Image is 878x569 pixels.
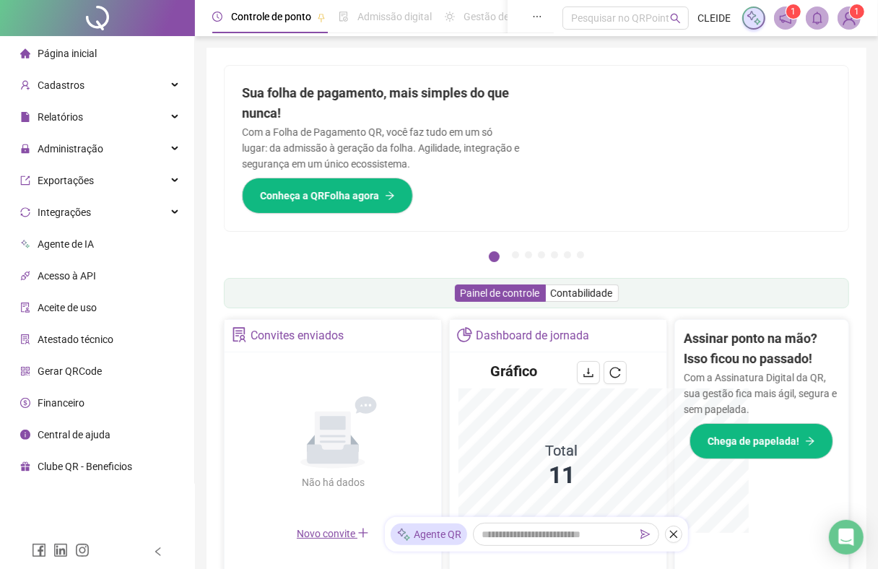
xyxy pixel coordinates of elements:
[786,4,801,19] sup: 1
[231,11,311,22] span: Controle de ponto
[38,334,113,345] span: Atestado técnico
[525,251,532,259] button: 3
[232,327,247,342] span: solution
[779,12,792,25] span: notification
[20,366,30,376] span: qrcode
[357,527,369,539] span: plus
[32,543,46,557] span: facebook
[153,547,163,557] span: left
[38,111,83,123] span: Relatórios
[551,287,613,299] span: Contabilidade
[266,474,399,490] div: Não há dados
[20,175,30,186] span: export
[20,48,30,58] span: home
[38,143,103,155] span: Administração
[38,79,84,91] span: Cadastros
[583,367,594,378] span: download
[38,397,84,409] span: Financeiro
[670,13,681,24] span: search
[20,398,30,408] span: dollar
[457,327,472,342] span: pie-chart
[297,528,369,539] span: Novo convite
[212,12,222,22] span: clock-circle
[38,429,110,440] span: Central de ajuda
[684,370,839,417] p: Com a Assinatura Digital da QR, sua gestão fica mais ágil, segura e sem papelada.
[20,112,30,122] span: file
[242,124,519,172] p: Com a Folha de Pagamento QR, você faz tudo em um só lugar: da admissão à geração da folha. Agilid...
[38,270,96,282] span: Acesso à API
[75,543,90,557] span: instagram
[38,461,132,472] span: Clube QR - Beneficios
[38,302,97,313] span: Aceite de uso
[20,271,30,281] span: api
[251,323,344,348] div: Convites enviados
[708,433,799,449] span: Chega de papelada!
[339,12,349,22] span: file-done
[791,6,796,17] span: 1
[512,251,519,259] button: 2
[532,12,542,22] span: ellipsis
[20,144,30,154] span: lock
[20,207,30,217] span: sync
[690,423,833,459] button: Chega de papelada!
[260,188,379,204] span: Conheça a QRFolha agora
[640,529,651,539] span: send
[564,251,571,259] button: 6
[669,529,679,539] span: close
[242,83,519,124] h2: Sua folha de pagamento, mais simples do que nunca!
[811,12,824,25] span: bell
[20,461,30,472] span: gift
[20,430,30,440] span: info-circle
[53,543,68,557] span: linkedin
[38,48,97,59] span: Página inicial
[855,6,860,17] span: 1
[38,238,94,250] span: Agente de IA
[746,10,762,26] img: sparkle-icon.fc2bf0ac1784a2077858766a79e2daf3.svg
[445,12,455,22] span: sun
[357,11,432,22] span: Admissão digital
[829,520,864,555] div: Open Intercom Messenger
[697,10,731,26] span: CLEIDE
[464,11,536,22] span: Gestão de férias
[385,191,395,201] span: arrow-right
[20,303,30,313] span: audit
[551,251,558,259] button: 5
[838,7,860,29] img: 74556
[38,207,91,218] span: Integrações
[490,361,537,381] h4: Gráfico
[242,178,413,214] button: Conheça a QRFolha agora
[317,13,326,22] span: pushpin
[805,436,815,446] span: arrow-right
[476,323,589,348] div: Dashboard de jornada
[396,527,411,542] img: sparkle-icon.fc2bf0ac1784a2077858766a79e2daf3.svg
[20,80,30,90] span: user-add
[38,365,102,377] span: Gerar QRCode
[391,524,467,545] div: Agente QR
[684,329,839,370] h2: Assinar ponto na mão? Isso ficou no passado!
[850,4,864,19] sup: Atualize o seu contato no menu Meus Dados
[609,367,621,378] span: reload
[461,287,540,299] span: Painel de controle
[38,175,94,186] span: Exportações
[577,251,584,259] button: 7
[538,251,545,259] button: 4
[489,251,500,262] button: 1
[20,334,30,344] span: solution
